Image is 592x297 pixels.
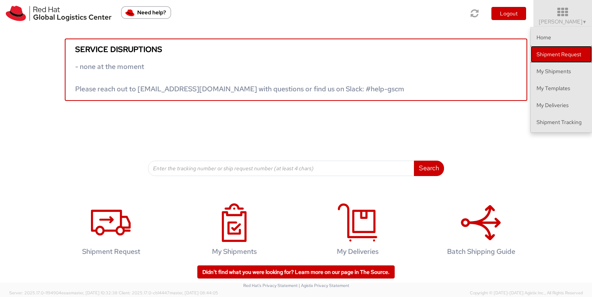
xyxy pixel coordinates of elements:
[308,248,407,255] h4: My Deliveries
[243,283,298,288] a: Red Hat's Privacy Statement
[185,248,284,255] h4: My Shipments
[582,19,587,25] span: ▼
[61,248,161,255] h4: Shipment Request
[531,29,592,46] a: Home
[71,290,118,295] span: master, [DATE] 10:32:38
[531,63,592,80] a: My Shipments
[414,161,444,176] button: Search
[531,114,592,131] a: Shipment Tracking
[177,195,292,267] a: My Shipments
[9,290,118,295] span: Server: 2025.17.0-1194904eeae
[121,6,171,19] button: Need help?
[531,97,592,114] a: My Deliveries
[539,18,587,25] span: [PERSON_NAME]
[65,39,527,101] a: Service disruptions - none at the moment Please reach out to [EMAIL_ADDRESS][DOMAIN_NAME] with qu...
[300,195,415,267] a: My Deliveries
[170,290,218,295] span: master, [DATE] 08:44:05
[6,6,111,21] img: rh-logistics-00dfa346123c4ec078e1.svg
[53,195,169,267] a: Shipment Request
[431,248,531,255] h4: Batch Shipping Guide
[197,265,395,279] a: Didn't find what you were looking for? Learn more on our page in The Source.
[531,46,592,63] a: Shipment Request
[75,62,404,93] span: - none at the moment Please reach out to [EMAIL_ADDRESS][DOMAIN_NAME] with questions or find us o...
[531,80,592,97] a: My Templates
[119,290,218,295] span: Client: 2025.17.0-cb14447
[423,195,539,267] a: Batch Shipping Guide
[470,290,583,296] span: Copyright © [DATE]-[DATE] Agistix Inc., All Rights Reserved
[148,161,414,176] input: Enter the tracking number or ship request number (at least 4 chars)
[75,45,517,54] h5: Service disruptions
[491,7,526,20] button: Logout
[299,283,349,288] a: | Agistix Privacy Statement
